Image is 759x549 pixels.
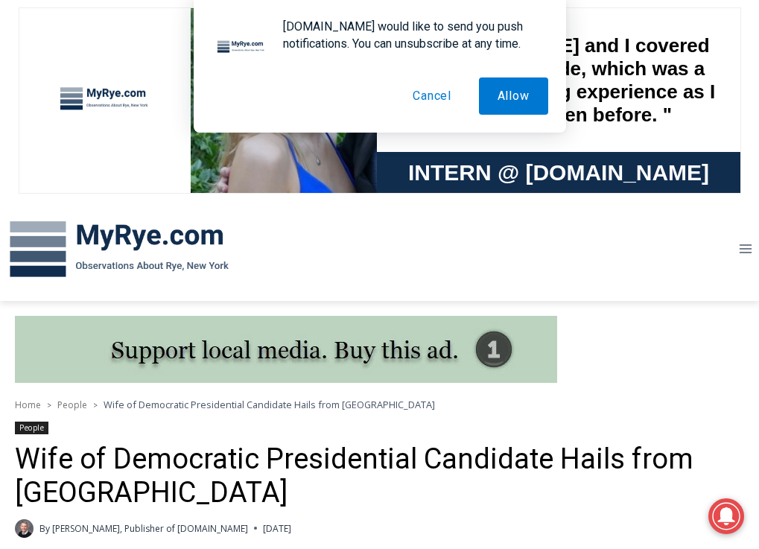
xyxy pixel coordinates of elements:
[1,150,150,185] a: Open Tues. - Sun. [PHONE_NUMBER]
[174,126,181,141] div: 6
[1,148,223,185] a: [PERSON_NAME] Read Sanctuary Fall Fest: [DATE]
[1,1,148,148] img: s_800_29ca6ca9-f6cc-433c-a631-14f6620ca39b.jpeg
[4,153,146,210] span: Open Tues. - Sun. [PHONE_NUMBER]
[153,93,219,178] div: "the precise, almost orchestrated movements of cutting and assembling sushi and [PERSON_NAME] mak...
[212,18,271,77] img: notification icon
[156,44,215,122] div: Co-sponsored by Westchester County Parks
[731,238,759,261] button: Open menu
[57,399,87,411] a: People
[47,400,51,410] span: >
[15,397,744,412] nav: Breadcrumbs
[390,148,690,182] span: Intern @ [DOMAIN_NAME]
[156,126,163,141] div: 1
[104,398,435,411] span: Wife of Democratic Presidential Candidate Hails from [GEOGRAPHIC_DATA]
[394,77,470,115] button: Cancel
[15,422,48,434] a: People
[12,150,198,184] h4: [PERSON_NAME] Read Sanctuary Fall Fest: [DATE]
[15,399,41,411] a: Home
[167,126,171,141] div: /
[93,400,98,410] span: >
[263,521,291,536] time: [DATE]
[52,522,248,535] a: [PERSON_NAME], Publisher of [DOMAIN_NAME]
[376,1,704,145] div: "[PERSON_NAME] and I covered the [DATE] Parade, which was a really eye opening experience as I ha...
[39,521,50,536] span: By
[15,442,744,510] h1: Wife of Democratic Presidential Candidate Hails from [GEOGRAPHIC_DATA]
[358,145,722,185] a: Intern @ [DOMAIN_NAME]
[271,18,548,52] div: [DOMAIN_NAME] would like to send you push notifications. You can unsubscribe at any time.
[15,316,557,383] img: support local media, buy this ad
[15,519,34,538] a: Author image
[479,77,548,115] button: Allow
